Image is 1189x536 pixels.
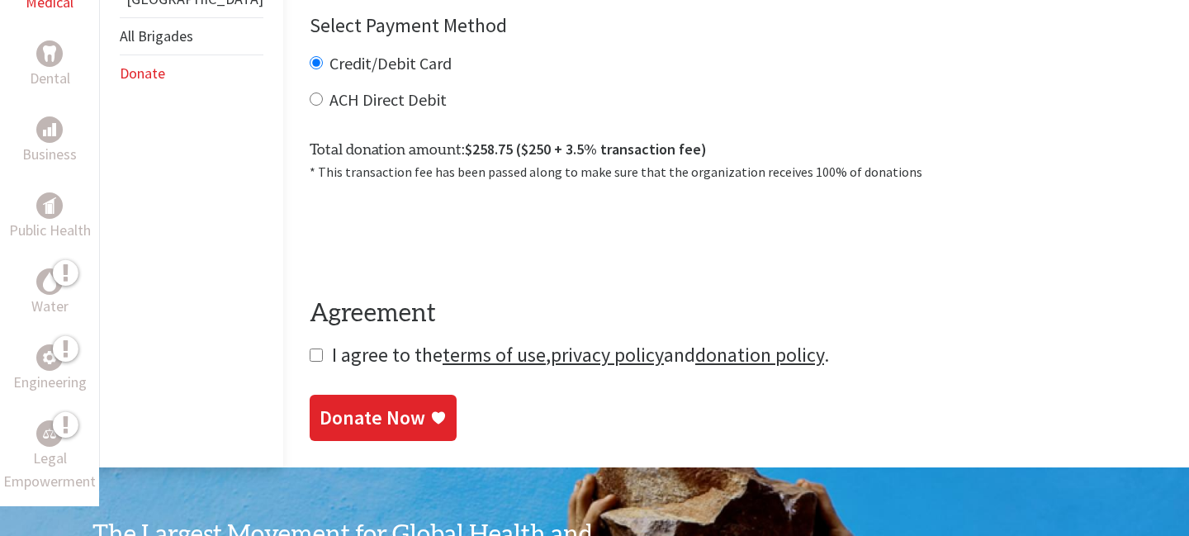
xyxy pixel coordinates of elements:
a: EngineeringEngineering [13,344,87,394]
a: BusinessBusiness [22,116,77,166]
p: * This transaction fee has been passed along to make sure that the organization receives 100% of ... [310,162,1163,182]
li: Donate [120,55,263,92]
p: Legal Empowerment [3,447,96,493]
li: All Brigades [120,17,263,55]
a: All Brigades [120,26,193,45]
img: Dental [43,46,56,62]
span: I agree to the , and . [332,342,829,368]
img: Legal Empowerment [43,429,56,439]
p: Water [31,295,69,318]
a: donation policy [695,342,824,368]
div: Water [36,268,63,295]
iframe: reCAPTCHA [310,202,561,266]
p: Dental [30,67,70,90]
div: Donate Now [320,405,425,431]
a: Legal EmpowermentLegal Empowerment [3,420,96,493]
p: Business [22,143,77,166]
img: Public Health [43,197,56,214]
p: Public Health [9,219,91,242]
img: Water [43,273,56,292]
a: Donate [120,64,165,83]
label: Credit/Debit Card [329,53,452,74]
label: ACH Direct Debit [329,89,447,110]
a: Donate Now [310,395,457,441]
a: DentalDental [30,40,70,90]
div: Business [36,116,63,143]
div: Legal Empowerment [36,420,63,447]
img: Engineering [43,351,56,364]
div: Dental [36,40,63,67]
p: Engineering [13,371,87,394]
label: Total donation amount: [310,138,707,162]
img: Business [43,123,56,136]
a: terms of use [443,342,546,368]
h4: Agreement [310,299,1163,329]
a: Public HealthPublic Health [9,192,91,242]
span: $258.75 ($250 + 3.5% transaction fee) [465,140,707,159]
div: Engineering [36,344,63,371]
h4: Select Payment Method [310,12,1163,39]
div: Public Health [36,192,63,219]
a: WaterWater [31,268,69,318]
a: privacy policy [551,342,664,368]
